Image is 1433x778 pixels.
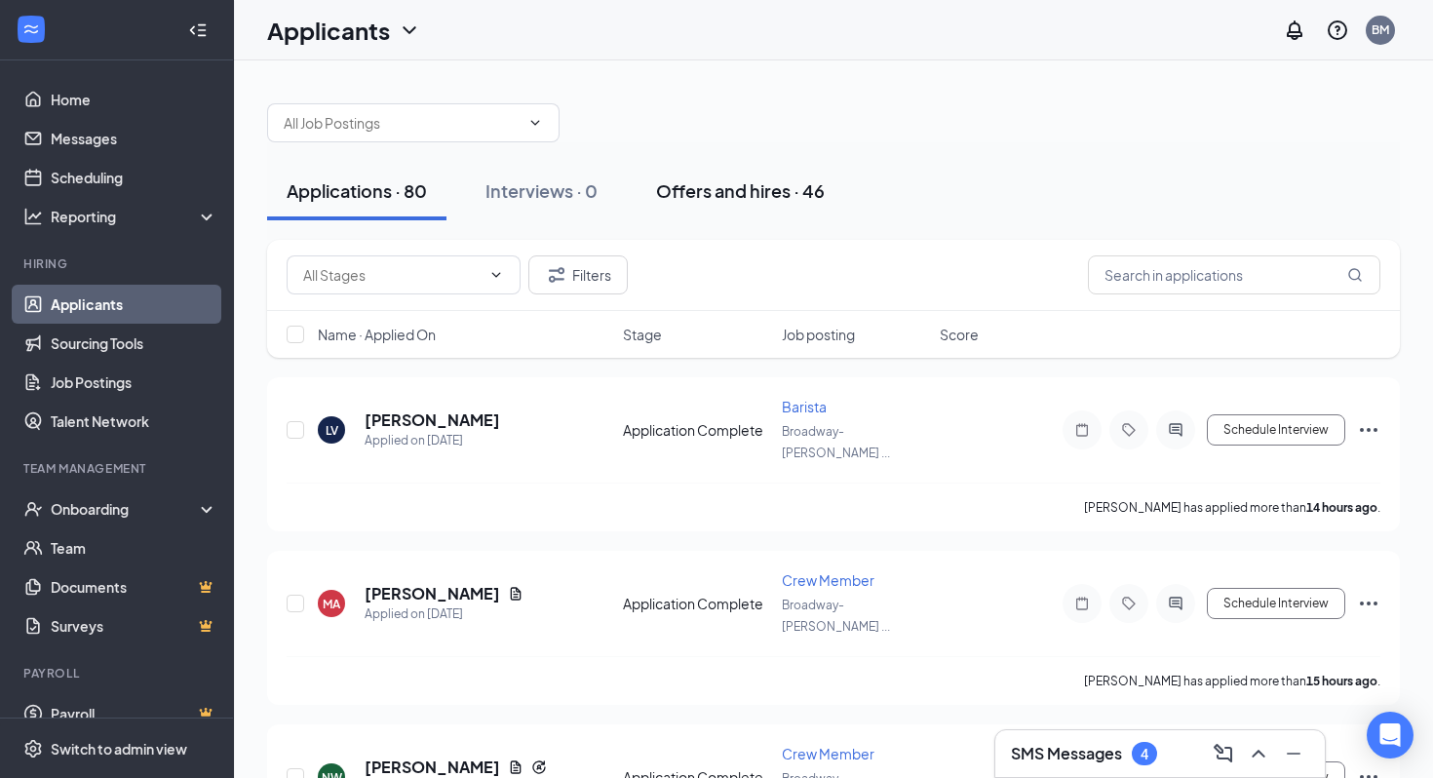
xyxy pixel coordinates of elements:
[51,285,217,324] a: Applicants
[51,606,217,645] a: SurveysCrown
[23,665,213,681] div: Payroll
[398,19,421,42] svg: ChevronDown
[1088,255,1380,294] input: Search in applications
[23,739,43,759] svg: Settings
[623,420,770,440] div: Application Complete
[782,598,890,634] span: Broadway- [PERSON_NAME] ...
[365,409,500,431] h5: [PERSON_NAME]
[1070,596,1094,611] svg: Note
[365,431,500,450] div: Applied on [DATE]
[782,325,855,344] span: Job posting
[488,267,504,283] svg: ChevronDown
[1283,19,1306,42] svg: Notifications
[782,571,874,589] span: Crew Member
[545,263,568,287] svg: Filter
[21,19,41,39] svg: WorkstreamLogo
[1164,422,1187,438] svg: ActiveChat
[1207,588,1345,619] button: Schedule Interview
[1141,746,1148,762] div: 4
[51,402,217,441] a: Talent Network
[323,596,340,612] div: MA
[1084,673,1380,689] p: [PERSON_NAME] has applied more than .
[940,325,979,344] span: Score
[782,398,827,415] span: Barista
[1247,742,1270,765] svg: ChevronUp
[51,324,217,363] a: Sourcing Tools
[51,739,187,759] div: Switch to admin view
[1357,592,1380,615] svg: Ellipses
[508,586,523,602] svg: Document
[1011,743,1122,764] h3: SMS Messages
[782,745,874,762] span: Crew Member
[23,499,43,519] svg: UserCheck
[531,759,547,775] svg: Reapply
[485,178,598,203] div: Interviews · 0
[188,20,208,40] svg: Collapse
[365,604,523,624] div: Applied on [DATE]
[51,363,217,402] a: Job Postings
[51,528,217,567] a: Team
[782,424,890,460] span: Broadway- [PERSON_NAME] ...
[1367,712,1414,759] div: Open Intercom Messenger
[23,255,213,272] div: Hiring
[623,325,662,344] span: Stage
[623,594,770,613] div: Application Complete
[527,115,543,131] svg: ChevronDown
[1164,596,1187,611] svg: ActiveChat
[365,583,500,604] h5: [PERSON_NAME]
[508,759,523,775] svg: Document
[51,80,217,119] a: Home
[1117,422,1141,438] svg: Tag
[1306,500,1377,515] b: 14 hours ago
[318,325,436,344] span: Name · Applied On
[326,422,338,439] div: LV
[51,158,217,197] a: Scheduling
[1207,414,1345,446] button: Schedule Interview
[51,694,217,733] a: PayrollCrown
[365,757,500,778] h5: [PERSON_NAME]
[23,460,213,477] div: Team Management
[528,255,628,294] button: Filter Filters
[51,119,217,158] a: Messages
[1347,267,1363,283] svg: MagnifyingGlass
[1070,422,1094,438] svg: Note
[1084,499,1380,516] p: [PERSON_NAME] has applied more than .
[1306,674,1377,688] b: 15 hours ago
[1243,738,1274,769] button: ChevronUp
[1212,742,1235,765] svg: ComposeMessage
[23,207,43,226] svg: Analysis
[1357,418,1380,442] svg: Ellipses
[1117,596,1141,611] svg: Tag
[1372,21,1389,38] div: BM
[287,178,427,203] div: Applications · 80
[284,112,520,134] input: All Job Postings
[1282,742,1305,765] svg: Minimize
[1278,738,1309,769] button: Minimize
[51,499,201,519] div: Onboarding
[1326,19,1349,42] svg: QuestionInfo
[51,567,217,606] a: DocumentsCrown
[303,264,481,286] input: All Stages
[656,178,825,203] div: Offers and hires · 46
[267,14,390,47] h1: Applicants
[51,207,218,226] div: Reporting
[1208,738,1239,769] button: ComposeMessage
